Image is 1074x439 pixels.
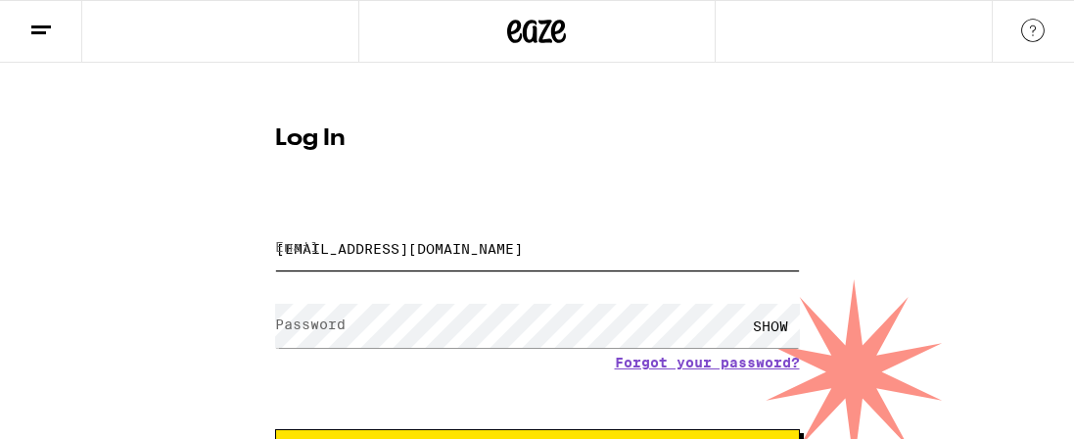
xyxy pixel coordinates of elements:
[38,14,167,29] span: Hi. Need any help?
[615,355,800,370] a: Forgot your password?
[275,317,346,332] label: Password
[275,127,800,151] h1: Log In
[275,239,319,255] label: Email
[275,226,800,270] input: Email
[741,304,800,348] div: SHOW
